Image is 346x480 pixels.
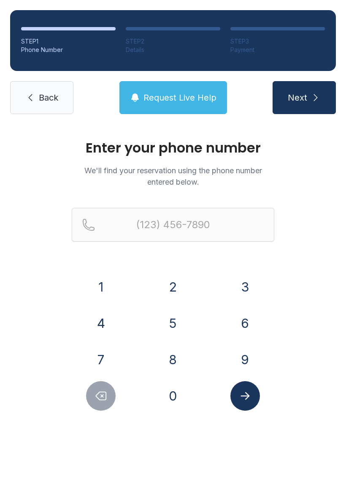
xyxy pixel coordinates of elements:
[72,208,274,242] input: Reservation phone number
[72,165,274,188] p: We'll find your reservation using the phone number entered below.
[230,345,260,374] button: 9
[86,345,116,374] button: 7
[230,37,325,46] div: STEP 3
[143,92,216,104] span: Request Live Help
[86,272,116,302] button: 1
[288,92,307,104] span: Next
[230,46,325,54] div: Payment
[230,308,260,338] button: 6
[39,92,58,104] span: Back
[21,46,116,54] div: Phone Number
[126,46,220,54] div: Details
[158,345,188,374] button: 8
[230,381,260,411] button: Submit lookup form
[158,381,188,411] button: 0
[86,381,116,411] button: Delete number
[86,308,116,338] button: 4
[158,308,188,338] button: 5
[126,37,220,46] div: STEP 2
[230,272,260,302] button: 3
[21,37,116,46] div: STEP 1
[158,272,188,302] button: 2
[72,141,274,155] h1: Enter your phone number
